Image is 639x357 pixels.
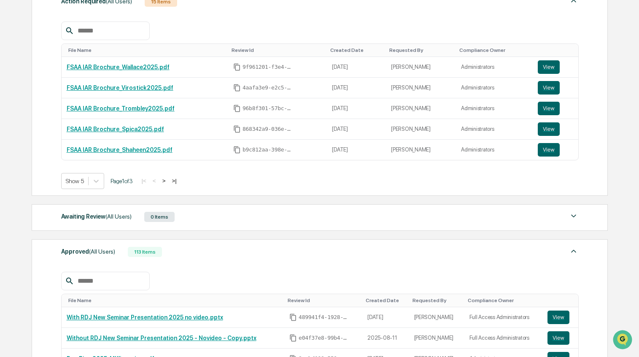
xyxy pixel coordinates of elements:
[143,67,154,77] button: Start new chat
[233,146,241,154] span: Copy Id
[299,335,349,341] span: e04f37e8-99b4-442e-b043-ee7485ee6c89
[67,126,164,133] a: FSAA IAR Brochure_Spica2025.pdf
[456,78,533,98] td: Administrators
[538,60,560,74] button: View
[327,57,386,78] td: [DATE]
[547,331,573,345] a: View
[128,247,162,257] div: 113 Items
[547,331,569,345] button: View
[84,143,102,149] span: Pylon
[169,177,179,184] button: >|
[456,98,533,119] td: Administrators
[386,140,456,160] td: [PERSON_NAME]
[538,102,560,115] button: View
[243,146,293,153] span: b9c812aa-398e-43a9-a4f3-cd37991d93c5
[89,248,115,255] span: (All Users)
[67,84,173,91] a: FSAA IAR Brochure_Virostick2025.pdf
[29,73,107,80] div: We're available if you need us!
[67,146,173,153] a: FSAA IAR Brochure_Shaheen2025.pdf
[464,307,542,328] td: Full Access Administrators
[612,329,635,352] iframe: Open customer support
[67,105,175,112] a: FSAA IAR Brochure_Trombley2025.pdf
[67,64,170,70] a: FSAA IAR Brochure_Wallace2025.pdf
[549,297,575,303] div: Toggle SortBy
[232,47,324,53] div: Toggle SortBy
[409,328,464,349] td: [PERSON_NAME]
[17,106,54,115] span: Preclearance
[330,47,383,53] div: Toggle SortBy
[5,103,58,118] a: 🖐️Preclearance
[456,57,533,78] td: Administrators
[538,60,573,74] a: View
[233,125,241,133] span: Copy Id
[8,107,15,114] div: 🖐️
[327,98,386,119] td: [DATE]
[233,105,241,112] span: Copy Id
[160,177,168,184] button: >
[547,311,569,324] button: View
[389,47,453,53] div: Toggle SortBy
[243,84,293,91] span: 4aafa3e9-e2c5-4e92-a2f6-77b347185561
[366,297,405,303] div: Toggle SortBy
[59,143,102,149] a: Powered byPylon
[233,84,241,92] span: Copy Id
[464,328,542,349] td: Full Access Administrators
[22,38,139,47] input: Clear
[61,107,68,114] div: 🗄️
[456,119,533,140] td: Administrators
[386,98,456,119] td: [PERSON_NAME]
[243,126,293,133] span: 868342a9-036e-4186-9746-27c517a91e99
[5,119,57,134] a: 🔎Data Lookup
[386,57,456,78] td: [PERSON_NAME]
[68,297,281,303] div: Toggle SortBy
[17,122,53,131] span: Data Lookup
[327,78,386,98] td: [DATE]
[386,119,456,140] td: [PERSON_NAME]
[538,143,573,157] a: View
[538,122,560,136] button: View
[243,64,293,70] span: 9f961201-f3e4-43ac-903d-1d020c7e6c9e
[8,18,154,31] p: How can we help?
[362,307,409,328] td: [DATE]
[569,246,579,256] img: caret
[288,297,359,303] div: Toggle SortBy
[539,47,574,53] div: Toggle SortBy
[8,123,15,130] div: 🔎
[327,140,386,160] td: [DATE]
[538,143,560,157] button: View
[289,314,297,321] span: Copy Id
[29,65,138,73] div: Start new chat
[58,103,108,118] a: 🗄️Attestations
[327,119,386,140] td: [DATE]
[386,78,456,98] td: [PERSON_NAME]
[538,102,573,115] a: View
[150,177,159,184] button: <
[61,211,132,222] div: Awaiting Review
[299,314,349,321] span: 489941f4-1928-4446-b70a-40c606e96572
[233,63,241,71] span: Copy Id
[111,178,133,184] span: Page 1 of 3
[139,177,149,184] button: |<
[456,140,533,160] td: Administrators
[409,307,464,328] td: [PERSON_NAME]
[538,81,573,95] a: View
[413,297,461,303] div: Toggle SortBy
[468,297,539,303] div: Toggle SortBy
[70,106,105,115] span: Attestations
[538,81,560,95] button: View
[105,213,132,220] span: (All Users)
[538,122,573,136] a: View
[68,47,225,53] div: Toggle SortBy
[289,334,297,342] span: Copy Id
[67,335,256,341] a: Without RDJ New Seminar Presentation 2025 - Novideo - Copy.pptx
[362,328,409,349] td: 2025-08-11
[67,314,223,321] a: With RDJ New Seminar Presentation 2025 no video.pptx
[569,211,579,221] img: caret
[243,105,293,112] span: 96b8f301-57bc-44ca-9ef5-7eee51a33d0f
[547,311,573,324] a: View
[144,212,175,222] div: 0 Items
[459,47,529,53] div: Toggle SortBy
[8,65,24,80] img: 1746055101610-c473b297-6a78-478c-a979-82029cc54cd1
